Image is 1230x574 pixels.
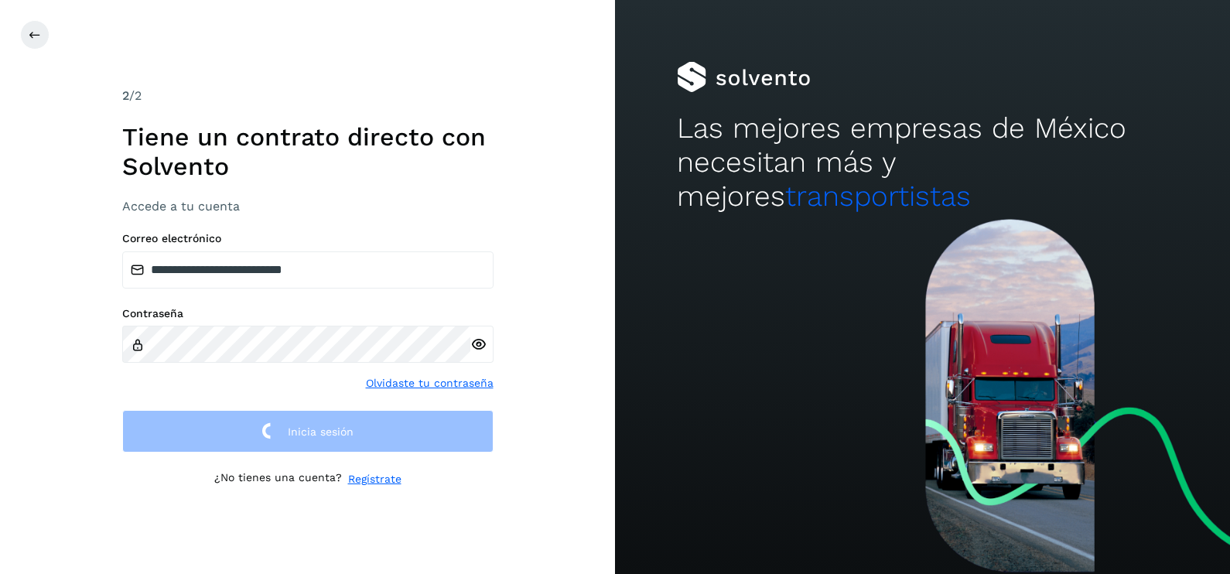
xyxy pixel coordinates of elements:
a: Olvidaste tu contraseña [366,375,494,391]
span: 2 [122,88,129,103]
label: Correo electrónico [122,232,494,245]
h2: Las mejores empresas de México necesitan más y mejores [677,111,1169,214]
label: Contraseña [122,307,494,320]
div: /2 [122,87,494,105]
a: Regístrate [348,471,401,487]
span: Inicia sesión [288,426,354,437]
span: transportistas [785,179,971,213]
h1: Tiene un contrato directo con Solvento [122,122,494,182]
p: ¿No tienes una cuenta? [214,471,342,487]
h3: Accede a tu cuenta [122,199,494,214]
button: Inicia sesión [122,410,494,453]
